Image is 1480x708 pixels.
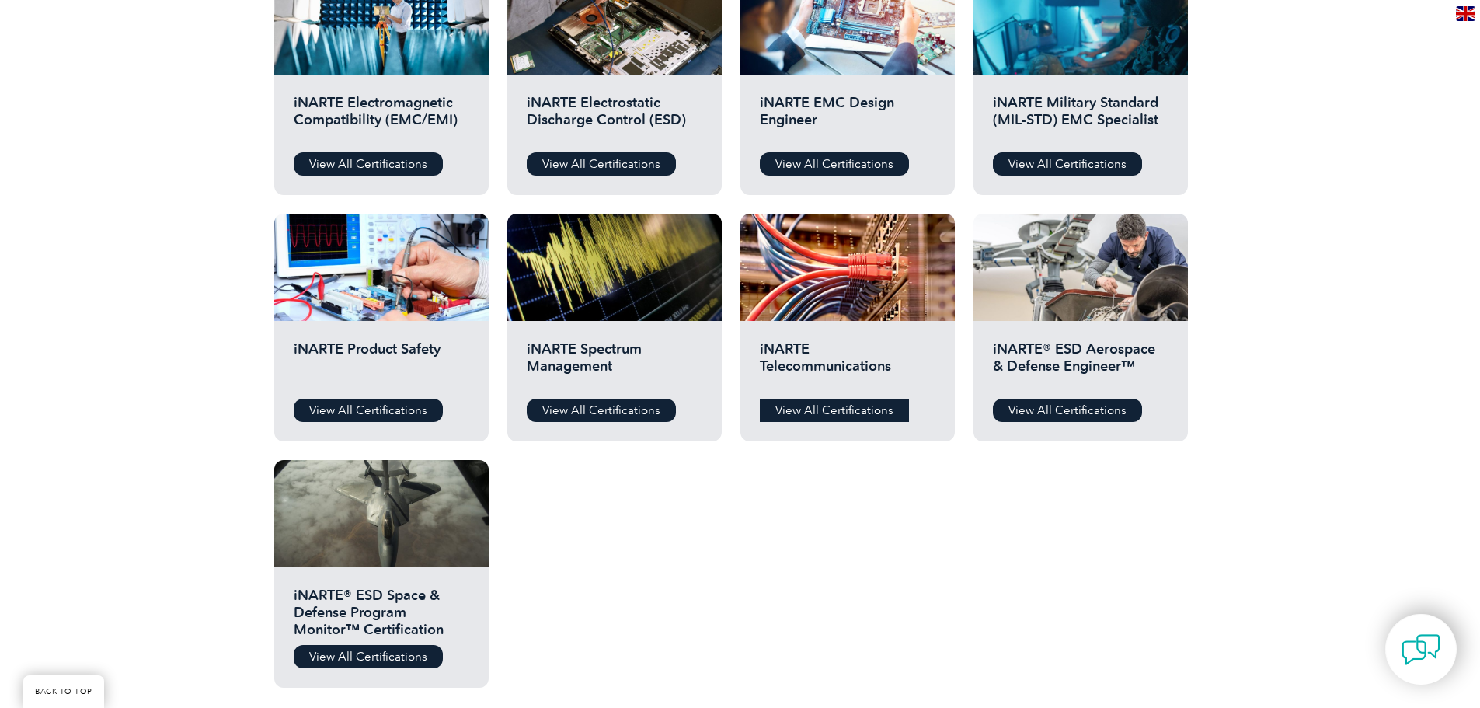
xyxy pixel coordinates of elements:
a: View All Certifications [760,399,909,422]
a: View All Certifications [294,152,443,176]
a: View All Certifications [527,399,676,422]
h2: iNARTE® ESD Space & Defense Program Monitor™ Certification [294,587,469,633]
h2: iNARTE Telecommunications [760,340,935,387]
a: BACK TO TOP [23,675,104,708]
h2: iNARTE Electrostatic Discharge Control (ESD) [527,94,702,141]
h2: iNARTE Spectrum Management [527,340,702,387]
a: View All Certifications [993,399,1142,422]
h2: iNARTE EMC Design Engineer [760,94,935,141]
h2: iNARTE Product Safety [294,340,469,387]
img: en [1456,6,1475,21]
h2: iNARTE Military Standard (MIL-STD) EMC Specialist [993,94,1168,141]
h2: iNARTE Electromagnetic Compatibility (EMC/EMI) [294,94,469,141]
a: View All Certifications [527,152,676,176]
a: View All Certifications [760,152,909,176]
img: contact-chat.png [1402,630,1440,669]
a: View All Certifications [294,399,443,422]
h2: iNARTE® ESD Aerospace & Defense Engineer™ [993,340,1168,387]
a: View All Certifications [294,645,443,668]
a: View All Certifications [993,152,1142,176]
